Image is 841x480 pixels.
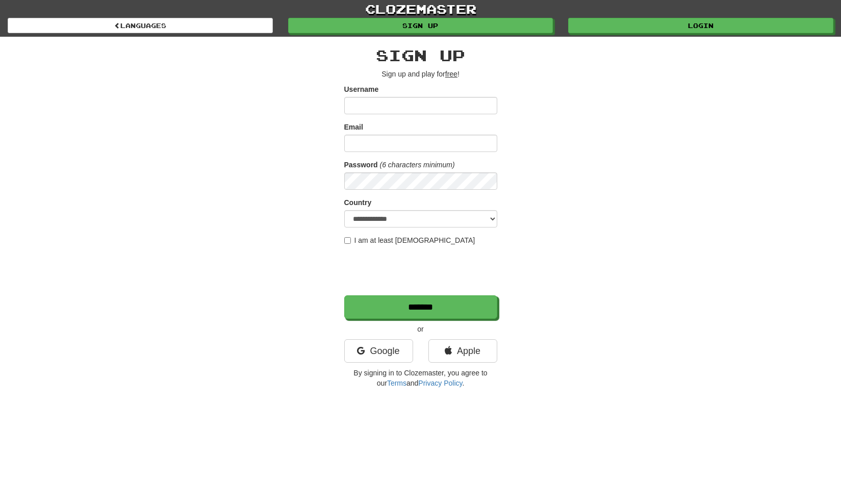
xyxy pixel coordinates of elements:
[344,339,413,363] a: Google
[288,18,553,33] a: Sign up
[344,235,475,245] label: I am at least [DEMOGRAPHIC_DATA]
[344,324,497,334] p: or
[445,70,457,78] u: free
[344,197,372,208] label: Country
[344,368,497,388] p: By signing in to Clozemaster, you agree to our and .
[344,47,497,64] h2: Sign up
[344,250,499,290] iframe: reCAPTCHA
[344,69,497,79] p: Sign up and play for !
[8,18,273,33] a: Languages
[428,339,497,363] a: Apple
[418,379,462,387] a: Privacy Policy
[387,379,406,387] a: Terms
[344,160,378,170] label: Password
[344,84,379,94] label: Username
[344,122,363,132] label: Email
[380,161,455,169] em: (6 characters minimum)
[568,18,833,33] a: Login
[344,237,351,244] input: I am at least [DEMOGRAPHIC_DATA]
